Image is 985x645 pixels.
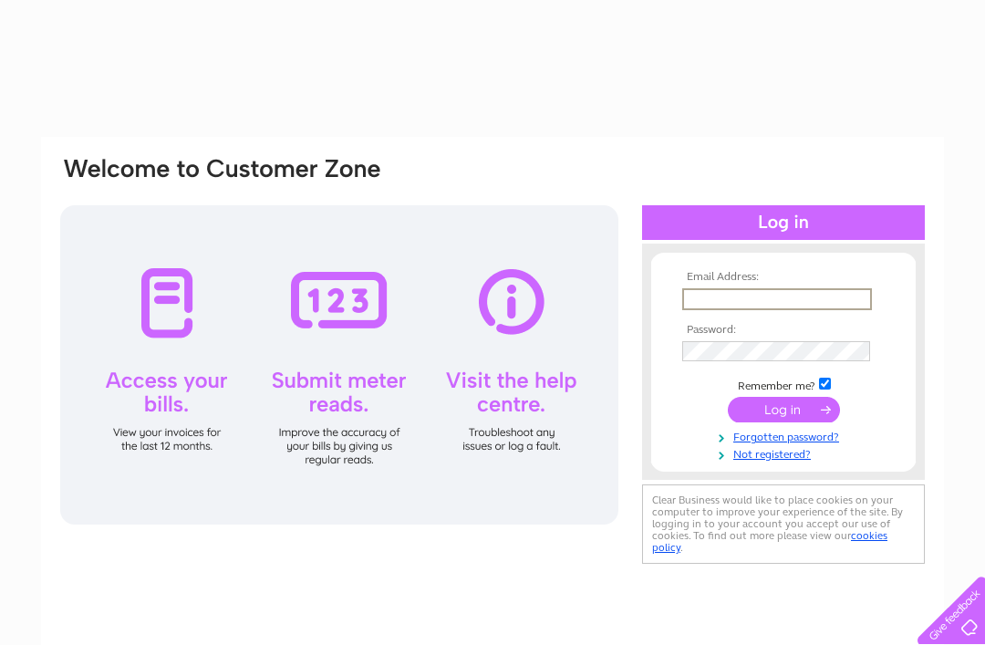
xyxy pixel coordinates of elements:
[678,324,889,337] th: Password:
[682,444,889,462] a: Not registered?
[652,529,887,554] a: cookies policy
[682,427,889,444] a: Forgotten password?
[678,271,889,284] th: Email Address:
[728,397,840,422] input: Submit
[642,484,925,564] div: Clear Business would like to place cookies on your computer to improve your experience of the sit...
[678,375,889,393] td: Remember me?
